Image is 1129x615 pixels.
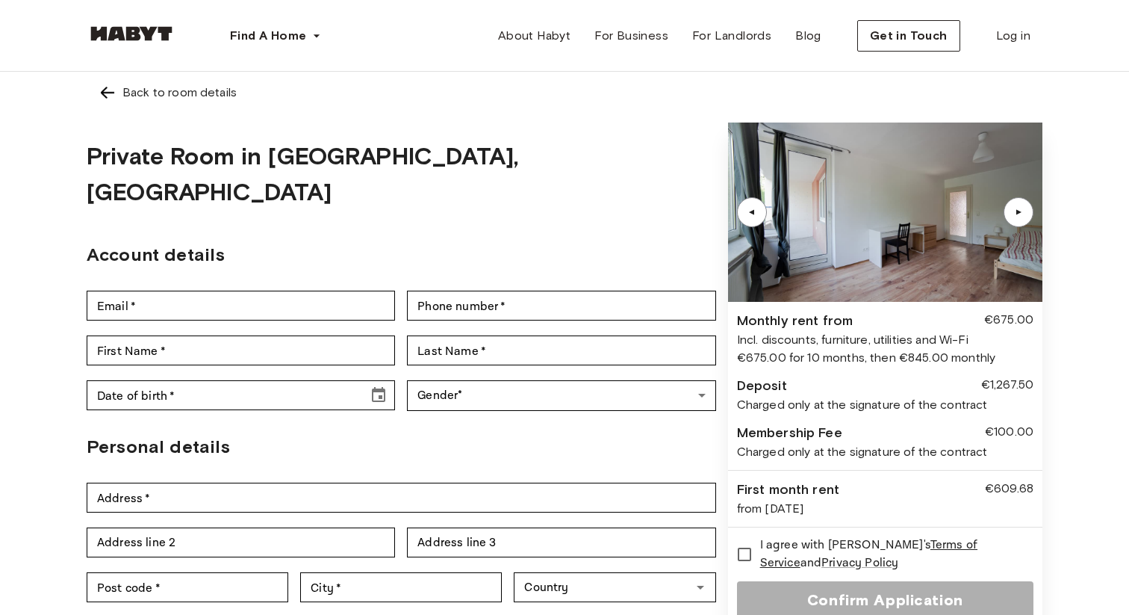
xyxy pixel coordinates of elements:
[981,376,1033,396] div: €1,267.50
[985,480,1033,500] div: €609.68
[1011,208,1026,217] div: ▲
[690,577,711,598] button: Open
[218,21,333,51] button: Find A Home
[122,84,237,102] div: Back to room details
[737,500,1033,518] div: from [DATE]
[985,423,1033,443] div: €100.00
[582,21,680,51] a: For Business
[744,208,759,217] div: ▲
[680,21,783,51] a: For Landlords
[692,27,771,45] span: For Landlords
[737,443,1033,461] div: Charged only at the signature of the contract
[364,380,394,410] button: Choose date
[737,311,853,331] div: Monthly rent from
[857,20,960,52] button: Get in Touch
[87,138,716,210] h1: Private Room in [GEOGRAPHIC_DATA], [GEOGRAPHIC_DATA]
[996,27,1030,45] span: Log in
[984,311,1033,331] div: €675.00
[821,555,898,571] a: Privacy Policy
[99,84,116,102] img: Left pointing arrow
[728,123,1042,302] img: Image of the room
[795,27,821,45] span: Blog
[870,27,948,45] span: Get in Touch
[486,21,582,51] a: About Habyt
[498,27,570,45] span: About Habyt
[984,21,1042,51] a: Log in
[737,331,1033,349] div: Incl. discounts, furniture, utilities and Wi-Fi
[737,376,787,396] div: Deposit
[737,349,1033,367] div: €675.00 for 10 months, then €845.00 monthly
[87,26,176,41] img: Habyt
[594,27,668,45] span: For Business
[760,537,1021,572] span: I agree with [PERSON_NAME]'s and
[737,423,842,443] div: Membership Fee
[87,433,716,460] h2: Personal details
[87,241,716,268] h2: Account details
[737,480,839,500] div: First month rent
[783,21,833,51] a: Blog
[230,27,306,45] span: Find A Home
[87,72,1042,114] a: Left pointing arrowBack to room details
[737,396,1033,414] div: Charged only at the signature of the contract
